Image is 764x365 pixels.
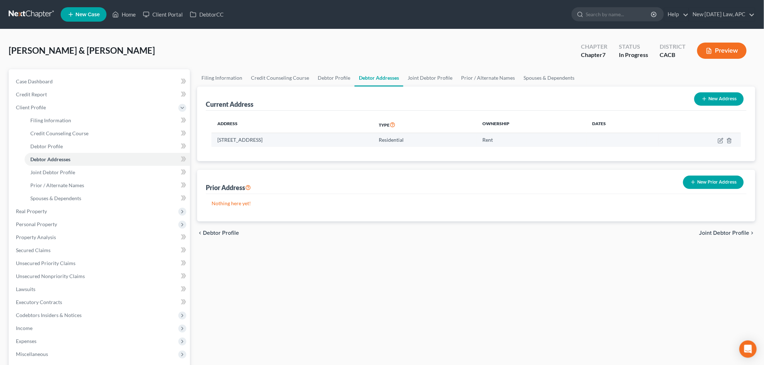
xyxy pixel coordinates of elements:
[197,69,247,87] a: Filing Information
[16,221,57,227] span: Personal Property
[206,183,251,192] div: Prior Address
[683,176,744,189] button: New Prior Address
[16,325,32,331] span: Income
[186,8,227,21] a: DebtorCC
[30,117,71,123] span: Filing Information
[619,51,648,59] div: In Progress
[16,234,56,240] span: Property Analysis
[16,273,85,279] span: Unsecured Nonpriority Claims
[10,231,190,244] a: Property Analysis
[109,8,139,21] a: Home
[313,69,355,87] a: Debtor Profile
[697,43,747,59] button: Preview
[694,92,744,106] button: New Address
[739,340,757,358] div: Open Intercom Messenger
[25,114,190,127] a: Filing Information
[16,208,47,214] span: Real Property
[203,230,239,236] span: Debtor Profile
[660,51,686,59] div: CACB
[16,78,53,84] span: Case Dashboard
[212,200,741,207] p: Nothing here yet!
[25,179,190,192] a: Prior / Alternate Names
[10,283,190,296] a: Lawsuits
[30,182,84,188] span: Prior / Alternate Names
[10,257,190,270] a: Unsecured Priority Claims
[403,69,457,87] a: Joint Debtor Profile
[30,156,70,162] span: Debtor Addresses
[664,8,689,21] a: Help
[586,8,652,21] input: Search by name...
[355,69,403,87] a: Debtor Addresses
[750,230,755,236] i: chevron_right
[373,116,477,133] th: Type
[477,133,587,147] td: Rent
[660,43,686,51] div: District
[30,169,75,175] span: Joint Debtor Profile
[699,230,750,236] span: Joint Debtor Profile
[16,104,46,110] span: Client Profile
[212,133,373,147] td: [STREET_ADDRESS]
[10,88,190,101] a: Credit Report
[25,127,190,140] a: Credit Counseling Course
[16,351,48,357] span: Miscellaneous
[197,230,203,236] i: chevron_left
[25,166,190,179] a: Joint Debtor Profile
[30,130,88,136] span: Credit Counseling Course
[10,244,190,257] a: Secured Claims
[16,247,51,253] span: Secured Claims
[457,69,519,87] a: Prior / Alternate Names
[689,8,755,21] a: New [DATE] Law, APC
[10,75,190,88] a: Case Dashboard
[139,8,186,21] a: Client Portal
[30,195,81,201] span: Spouses & Dependents
[699,230,755,236] button: Joint Debtor Profile chevron_right
[581,43,607,51] div: Chapter
[9,45,155,56] span: [PERSON_NAME] & [PERSON_NAME]
[519,69,579,87] a: Spouses & Dependents
[212,116,373,133] th: Address
[10,270,190,283] a: Unsecured Nonpriority Claims
[16,91,47,97] span: Credit Report
[602,51,605,58] span: 7
[206,100,253,109] div: Current Address
[247,69,313,87] a: Credit Counseling Course
[75,12,100,17] span: New Case
[16,286,35,292] span: Lawsuits
[373,133,477,147] td: Residential
[619,43,648,51] div: Status
[25,192,190,205] a: Spouses & Dependents
[477,116,587,133] th: Ownership
[30,143,63,149] span: Debtor Profile
[587,116,659,133] th: Dates
[581,51,607,59] div: Chapter
[197,230,239,236] button: chevron_left Debtor Profile
[16,299,62,305] span: Executory Contracts
[10,296,190,309] a: Executory Contracts
[16,312,82,318] span: Codebtors Insiders & Notices
[16,260,75,266] span: Unsecured Priority Claims
[16,338,36,344] span: Expenses
[25,140,190,153] a: Debtor Profile
[25,153,190,166] a: Debtor Addresses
